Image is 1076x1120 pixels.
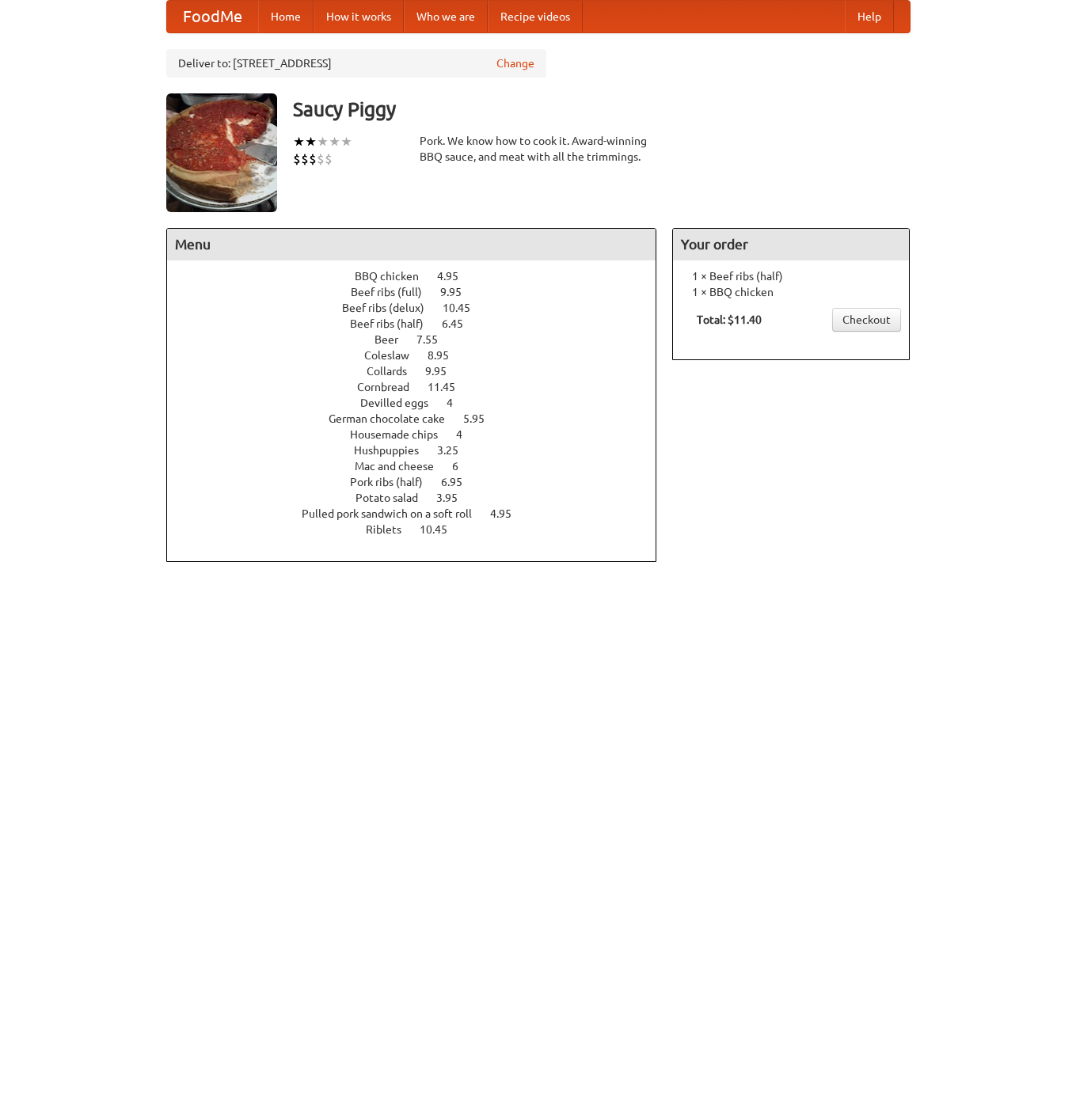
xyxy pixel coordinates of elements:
[366,523,417,536] span: Riblets
[350,476,439,488] span: Pork ribs (half)
[496,55,534,71] a: Change
[845,1,894,32] a: Help
[342,302,500,314] a: Beef ribs (delux) 10.45
[437,270,474,283] span: 4.95
[443,302,486,314] span: 10.45
[317,133,329,150] li: ★
[354,444,488,457] a: Hushpuppies 3.25
[351,286,438,298] span: Beef ribs (full)
[490,507,527,520] span: 4.95
[375,333,467,346] a: Beer 7.55
[340,133,352,150] li: ★
[355,270,435,283] span: BBQ chicken
[442,317,479,330] span: 6.45
[351,286,491,298] a: Beef ribs (full) 9.95
[355,460,488,473] a: Mac and cheese 6
[350,317,439,330] span: Beef ribs (half)
[305,133,317,150] li: ★
[428,349,465,362] span: 8.95
[314,1,404,32] a: How it works
[452,460,474,473] span: 6
[425,365,462,378] span: 9.95
[697,313,762,326] b: Total: $11.40
[355,270,488,283] a: BBQ chicken 4.95
[167,229,656,260] h4: Menu
[404,1,488,32] a: Who we are
[366,523,477,536] a: Riblets 10.45
[832,308,901,332] a: Checkout
[293,133,305,150] li: ★
[354,444,435,457] span: Hushpuppies
[355,492,487,504] a: Potato salad 3.95
[441,476,478,488] span: 6.95
[166,93,277,212] img: angular.jpg
[681,284,901,300] li: 1 × BBQ chicken
[329,412,461,425] span: German chocolate cake
[350,476,492,488] a: Pork ribs (half) 6.95
[302,507,488,520] span: Pulled pork sandwich on a soft roll
[375,333,414,346] span: Beer
[355,460,450,473] span: Mac and cheese
[166,49,546,78] div: Deliver to: [STREET_ADDRESS]
[456,428,478,441] span: 4
[293,93,911,125] h3: Saucy Piggy
[420,523,463,536] span: 10.45
[428,381,471,393] span: 11.45
[420,133,657,165] div: Pork. We know how to cook it. Award-winning BBQ sauce, and meat with all the trimmings.
[681,268,901,284] li: 1 × Beef ribs (half)
[329,133,340,150] li: ★
[350,428,492,441] a: Housemade chips 4
[355,492,434,504] span: Potato salad
[447,397,469,409] span: 4
[350,428,454,441] span: Housemade chips
[258,1,314,32] a: Home
[463,412,500,425] span: 5.95
[437,444,474,457] span: 3.25
[357,381,485,393] a: Cornbread 11.45
[488,1,583,32] a: Recipe videos
[360,397,482,409] a: Devilled eggs 4
[436,492,473,504] span: 3.95
[360,397,444,409] span: Devilled eggs
[364,349,478,362] a: Coleslaw 8.95
[325,150,333,168] li: $
[302,507,541,520] a: Pulled pork sandwich on a soft roll 4.95
[293,150,301,168] li: $
[317,150,325,168] li: $
[357,381,425,393] span: Cornbread
[301,150,309,168] li: $
[364,349,425,362] span: Coleslaw
[342,302,440,314] span: Beef ribs (delux)
[440,286,477,298] span: 9.95
[350,317,492,330] a: Beef ribs (half) 6.45
[367,365,476,378] a: Collards 9.95
[673,229,909,260] h4: Your order
[329,412,514,425] a: German chocolate cake 5.95
[367,365,423,378] span: Collards
[309,150,317,168] li: $
[167,1,258,32] a: FoodMe
[416,333,454,346] span: 7.55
